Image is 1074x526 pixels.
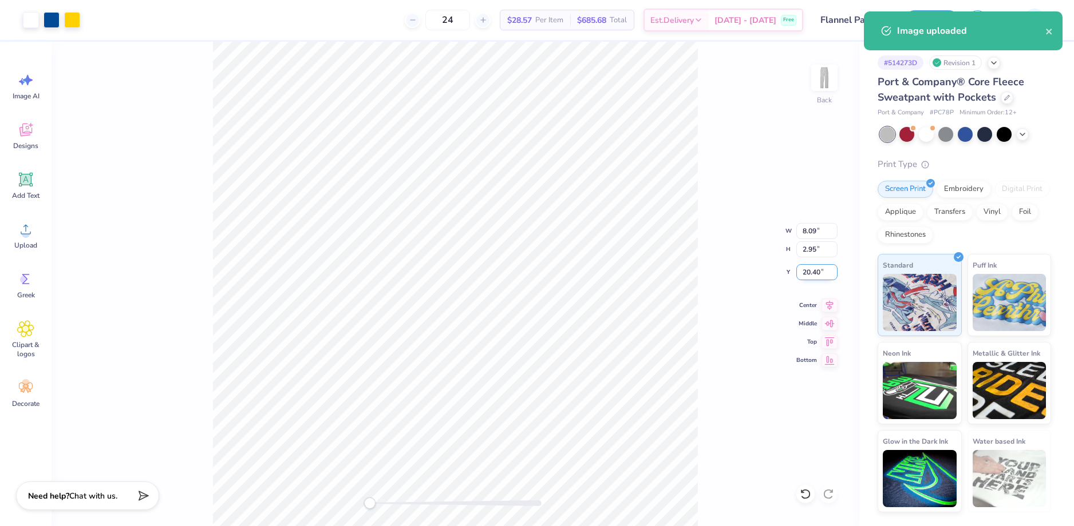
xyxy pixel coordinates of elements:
span: $685.68 [577,14,606,26]
img: Back [813,66,836,89]
div: Vinyl [976,204,1008,221]
input: – – [425,10,470,30]
span: Greek [17,290,35,300]
button: close [1045,24,1053,38]
span: Upload [14,241,37,250]
span: [DATE] - [DATE] [714,14,776,26]
span: Puff Ink [973,259,997,271]
img: Puff Ink [973,274,1047,331]
span: Bottom [796,356,817,365]
span: Port & Company [878,108,924,118]
span: Decorate [12,399,40,408]
span: Standard [883,259,913,271]
div: Print Type [878,158,1051,171]
span: Water based Ink [973,435,1025,447]
img: Standard [883,274,957,331]
span: Center [796,301,817,310]
div: Revision 1 [929,55,982,70]
img: Metallic & Glitter Ink [973,362,1047,419]
div: Transfers [927,204,973,221]
img: Water based Ink [973,450,1047,507]
div: Foil [1012,204,1039,221]
div: Applique [878,204,923,221]
div: Back [817,95,832,105]
span: Est. Delivery [650,14,694,26]
strong: Need help? [28,491,69,501]
span: Glow in the Dark Ink [883,435,948,447]
a: RM [1002,9,1051,31]
span: Designs [13,141,38,150]
div: Digital Print [994,181,1050,198]
img: Roberta Manuel [1023,9,1046,31]
input: Untitled Design [812,9,896,31]
div: Image uploaded [897,24,1045,38]
span: Image AI [13,91,40,101]
div: Rhinestones [878,226,933,244]
div: # 514273D [878,55,923,70]
span: Metallic & Glitter Ink [973,347,1040,359]
span: $28.57 [507,14,532,26]
span: Free [783,16,794,24]
span: Per Item [535,14,563,26]
img: Neon Ink [883,362,957,419]
span: Neon Ink [883,347,911,359]
span: Top [796,337,817,346]
div: Embroidery [937,181,991,198]
span: Port & Company® Core Fleece Sweatpant with Pockets [878,75,1024,104]
div: Accessibility label [364,497,376,509]
span: # PC78P [930,108,954,118]
span: Add Text [12,191,40,200]
span: Minimum Order: 12 + [960,108,1017,118]
span: Chat with us. [69,491,117,501]
span: Total [610,14,627,26]
span: Middle [796,319,817,328]
img: Glow in the Dark Ink [883,450,957,507]
div: Screen Print [878,181,933,198]
span: Clipart & logos [7,340,45,358]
